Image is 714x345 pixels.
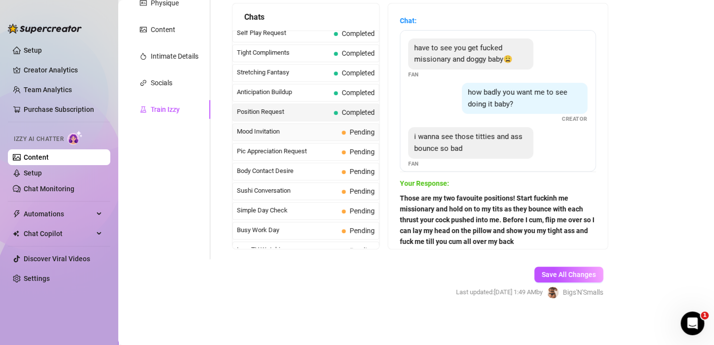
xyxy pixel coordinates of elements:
span: i wanna see those titties and ass bounce so bad [414,132,522,153]
a: Discover Viral Videos [24,255,90,263]
a: Setup [24,46,42,54]
span: Creator [562,115,587,123]
span: Pending [350,148,375,156]
span: Simple Day Check [237,206,338,215]
span: Pending [350,227,375,235]
span: thunderbolt [13,210,21,218]
span: Lazy TV Watching [237,245,338,255]
span: picture [140,26,147,33]
span: Completed [342,30,375,37]
span: Position Request [237,107,330,117]
span: Chat Copilot [24,226,94,241]
div: Socials [151,77,172,88]
img: AI Chatter [67,131,83,145]
span: Fan [408,160,419,168]
strong: Your Response: [400,179,449,187]
a: Team Analytics [24,86,72,94]
span: fire [140,53,147,60]
div: Train Izzy [151,104,180,115]
span: Anticipation Buildup [237,87,330,97]
span: Mood Invitation [237,127,338,137]
span: Pic Appreciation Request [237,146,338,156]
span: Bigs'N'Smalls [563,287,603,298]
span: Body Contact Desire [237,166,338,176]
span: Completed [342,108,375,116]
span: have to see you get fucked missionary and doggy baby😩 [414,43,513,64]
span: Completed [342,69,375,77]
span: Automations [24,206,94,222]
span: 1 [701,311,709,319]
span: Pending [350,168,375,175]
div: Content [151,24,175,35]
span: Pending [350,207,375,215]
span: Completed [342,49,375,57]
a: Setup [24,169,42,177]
a: Settings [24,275,50,282]
span: Stretching Fantasy [237,68,330,77]
span: link [140,79,147,86]
span: Save All Changes [542,271,596,278]
span: Izzy AI Chatter [14,135,64,144]
span: Pending [350,187,375,195]
span: Sushi Conversation [237,186,338,196]
span: Fan [408,70,419,79]
span: Pending [350,246,375,254]
span: how badly you want me to see doing it baby? [468,88,567,108]
span: Tight Compliments [237,48,330,58]
a: Purchase Subscription [24,102,102,117]
strong: Chat: [400,17,417,25]
img: Bigs'N'Smalls [547,287,558,298]
span: Self Play Request [237,28,330,38]
span: Completed [342,89,375,97]
span: experiment [140,106,147,113]
span: Busy Work Day [237,225,338,235]
div: Intimate Details [151,51,198,62]
a: Content [24,153,49,161]
iframe: Intercom live chat [681,311,704,335]
a: Chat Monitoring [24,185,74,193]
span: Pending [350,128,375,136]
span: Last updated: [DATE] 1:49 AM by [456,287,543,297]
span: Chats [244,11,264,23]
strong: Those are my two favouite positions! Start fuckinh me missionary and hold on to my tits as they b... [400,194,594,245]
button: Save All Changes [534,267,603,282]
img: Chat Copilot [13,230,19,237]
a: Creator Analytics [24,62,102,78]
img: logo-BBDzfeDw.svg [8,24,82,34]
